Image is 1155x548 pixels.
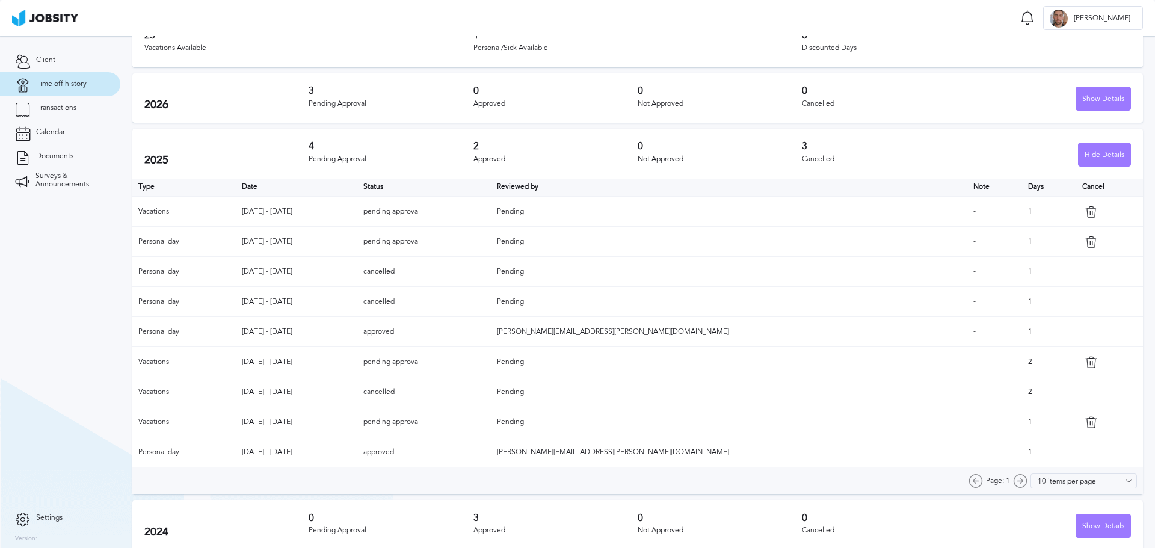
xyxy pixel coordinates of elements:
td: 1 [1022,227,1076,257]
span: - [973,417,976,426]
th: Toggle SortBy [491,179,967,197]
td: Personal day [132,317,236,347]
td: [DATE] - [DATE] [236,197,358,227]
span: Transactions [36,104,76,112]
span: Pending [497,297,524,306]
span: Page: 1 [986,477,1010,485]
h3: 0 [802,85,966,96]
button: Hide Details [1078,143,1131,167]
button: Show Details [1076,87,1131,111]
span: - [973,237,976,245]
span: Surveys & Announcements [35,172,105,189]
div: Approved [473,100,638,108]
h3: 0 [638,141,802,152]
h2: 2026 [144,99,309,111]
h3: 1 [473,30,802,41]
td: 1 [1022,317,1076,347]
span: Pending [497,207,524,215]
td: [DATE] - [DATE] [236,437,358,467]
h3: 4 [309,141,473,152]
td: Vacations [132,377,236,407]
div: Hide Details [1079,143,1130,167]
td: 1 [1022,287,1076,317]
td: Personal day [132,287,236,317]
label: Version: [15,535,37,543]
h3: 2 [473,141,638,152]
span: Pending [497,267,524,276]
h3: 3 [309,85,473,96]
td: [DATE] - [DATE] [236,317,358,347]
span: Calendar [36,128,65,137]
td: [DATE] - [DATE] [236,257,358,287]
span: [PERSON_NAME][EMAIL_ADDRESS][PERSON_NAME][DOMAIN_NAME] [497,327,729,336]
div: Personal/Sick Available [473,44,802,52]
span: Pending [497,387,524,396]
th: Days [1022,179,1076,197]
td: Vacations [132,197,236,227]
span: - [973,207,976,215]
h3: 0 [638,513,802,523]
td: 2 [1022,377,1076,407]
span: Time off history [36,80,87,88]
span: Settings [36,514,63,522]
span: Client [36,56,55,64]
td: 1 [1022,197,1076,227]
span: - [973,267,976,276]
h3: 0 [638,85,802,96]
span: - [973,448,976,456]
h3: 0 [309,513,473,523]
h3: 3 [473,513,638,523]
span: - [973,327,976,336]
h3: 0 [802,30,1131,41]
td: Vacations [132,407,236,437]
div: Pending Approval [309,100,473,108]
div: Not Approved [638,100,802,108]
td: Vacations [132,347,236,377]
img: ab4bad089aa723f57921c736e9817d99.png [12,10,78,26]
h2: 2025 [144,154,309,167]
td: approved [357,437,491,467]
th: Cancel [1076,179,1143,197]
div: Pending Approval [309,526,473,535]
td: 1 [1022,437,1076,467]
td: [DATE] - [DATE] [236,287,358,317]
h2: 2024 [144,526,309,538]
td: Personal day [132,227,236,257]
td: [DATE] - [DATE] [236,347,358,377]
th: Toggle SortBy [967,179,1023,197]
td: [DATE] - [DATE] [236,227,358,257]
div: Approved [473,526,638,535]
th: Toggle SortBy [236,179,358,197]
td: 1 [1022,257,1076,287]
span: [PERSON_NAME] [1068,14,1136,23]
div: Cancelled [802,155,966,164]
h3: 0 [802,513,966,523]
td: approved [357,317,491,347]
h3: 0 [473,85,638,96]
h3: 3 [802,141,966,152]
th: Type [132,179,236,197]
td: 1 [1022,407,1076,437]
button: Show Details [1076,514,1131,538]
div: Discounted Days [802,44,1131,52]
td: pending approval [357,407,491,437]
td: pending approval [357,347,491,377]
div: Show Details [1076,514,1130,538]
div: Approved [473,155,638,164]
td: Personal day [132,257,236,287]
div: Vacations Available [144,44,473,52]
div: A [1050,10,1068,28]
span: - [973,297,976,306]
div: Not Approved [638,526,802,535]
button: A[PERSON_NAME] [1043,6,1143,30]
td: Personal day [132,437,236,467]
td: 2 [1022,347,1076,377]
span: Pending [497,417,524,426]
span: Documents [36,152,73,161]
span: [PERSON_NAME][EMAIL_ADDRESS][PERSON_NAME][DOMAIN_NAME] [497,448,729,456]
td: cancelled [357,257,491,287]
td: pending approval [357,227,491,257]
td: cancelled [357,287,491,317]
div: Cancelled [802,526,966,535]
